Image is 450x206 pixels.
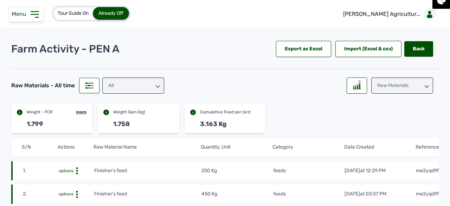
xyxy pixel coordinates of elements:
p: [PERSON_NAME] Agricultur... [343,10,420,18]
div: Weight Gain (kg) [113,109,145,115]
div: Cumulative Feed per bird [200,109,250,115]
th: Quantity, Unit [200,143,272,151]
div: Raw Materials - All time [11,81,75,90]
div: [DATE] [345,167,386,174]
span: options [59,168,73,173]
td: 250 Kg [201,167,272,175]
div: Weight - FCR [27,109,53,115]
a: [PERSON_NAME] Agricultur... [337,4,439,24]
span: options [59,192,73,196]
div: [DATE] [345,191,386,198]
div: Import (Excel & csv) [335,41,401,57]
p: Farm Activity - PEN A [11,43,120,55]
div: Export as Excel [276,41,331,57]
th: S/N [21,143,57,151]
th: Raw Material Name [93,143,201,151]
span: Tour Guide On [58,10,89,16]
div: more [76,109,86,115]
div: 3.163 Kg [200,119,226,129]
td: feeds [273,190,344,198]
td: Finisher's feed [94,167,201,175]
div: 1.799 [27,119,43,129]
div: 1.758 [113,119,130,129]
span: at 12:29 PM [360,168,386,174]
span: at 03:57 PM [360,191,386,197]
a: Back [404,41,433,57]
span: Menu [12,11,29,17]
td: feeds [273,167,344,175]
div: Raw Materials [371,77,433,94]
th: Date Created [344,143,416,151]
td: Finisher's feed [94,190,201,198]
td: 450 Kg [201,190,272,198]
div: All [102,77,164,94]
td: 2. [22,190,58,198]
td: 1. [22,167,58,175]
span: Already Off [98,10,123,16]
th: Category [272,143,344,151]
th: Actions [57,143,93,151]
